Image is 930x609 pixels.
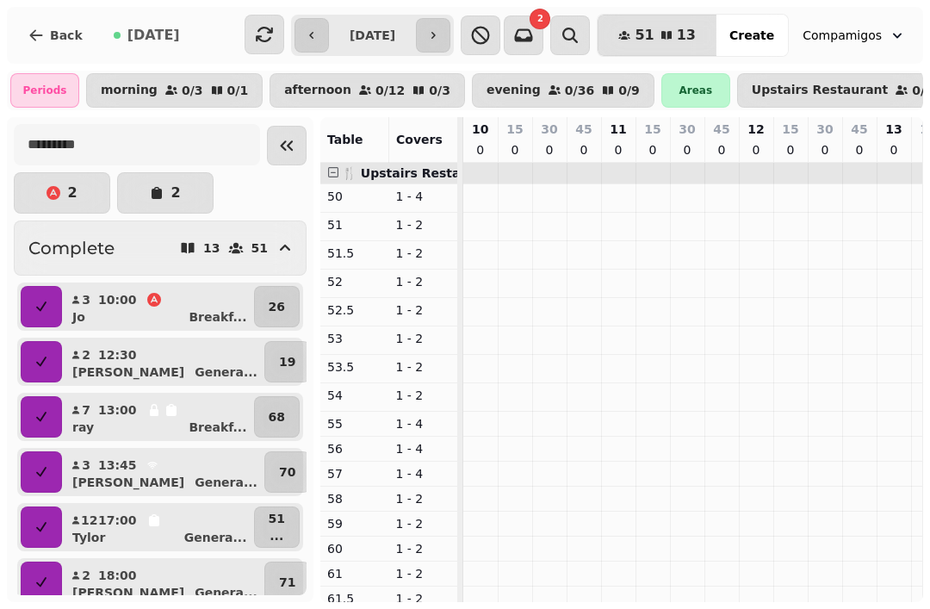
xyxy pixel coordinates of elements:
p: 0 [680,141,694,158]
p: 12 [747,121,764,138]
button: 70 [264,451,310,493]
p: 30 [816,121,833,138]
button: Compamigos [792,20,916,51]
p: 54 [327,387,382,404]
p: 0 [887,141,901,158]
p: 1 - 2 [396,540,451,557]
p: 13:45 [98,457,137,474]
p: 10:00 [98,291,137,308]
button: 71 [264,562,310,603]
p: 68 [269,408,285,426]
p: 19 [279,353,295,370]
span: Create [729,29,774,41]
p: 13:00 [98,401,137,419]
span: 2 [537,15,543,23]
p: 0 / 1 [227,84,249,96]
p: 30 [541,121,557,138]
button: 713:00rayBreakf... [65,396,251,438]
p: 1 - 2 [396,387,451,404]
p: 1 - 4 [396,188,451,205]
p: 45 [851,121,867,138]
button: Create [716,15,788,56]
p: 1 - 2 [396,245,451,262]
button: 5113 [598,15,716,56]
span: 🍴 Upstairs Restaurant [342,166,497,180]
p: 13 [203,242,220,254]
p: 0 / 36 [565,84,594,96]
p: 26 [269,298,285,315]
p: 10 [472,121,488,138]
p: 15 [644,121,660,138]
span: Covers [396,133,443,146]
p: 0 [611,141,625,158]
button: 313:45[PERSON_NAME]Genera... [65,451,261,493]
button: 2 [117,172,214,214]
p: 15 [506,121,523,138]
p: 2 [67,186,77,200]
button: 26 [254,286,300,327]
h2: Complete [28,236,115,260]
div: Periods [10,73,79,108]
p: 58 [327,490,382,507]
button: [DATE] [100,15,194,56]
p: 0 / 9 [618,84,640,96]
p: Genera ... [195,364,257,381]
p: 57 [327,465,382,482]
p: 0 [818,141,832,158]
p: Upstairs Restaurant [752,84,889,97]
p: 30 [679,121,695,138]
p: 1 - 2 [396,301,451,319]
button: Complete1351 [14,221,307,276]
p: [PERSON_NAME] [72,474,184,491]
button: 68 [254,396,300,438]
p: ... [269,527,285,544]
p: Breakf ... [189,308,246,326]
p: 12 [81,512,91,529]
p: 12:30 [98,346,137,364]
p: 0 / 3 [182,84,203,96]
p: 51.5 [327,245,382,262]
p: 53.5 [327,358,382,376]
div: Areas [661,73,730,108]
p: morning [101,84,158,97]
p: 50 [327,188,382,205]
p: 1 - 4 [396,440,451,457]
p: 45 [713,121,729,138]
span: [DATE] [127,28,180,42]
p: 51 [251,242,268,254]
p: 56 [327,440,382,457]
p: 61 [327,565,382,582]
p: Genera ... [195,584,257,601]
p: 70 [279,463,295,481]
p: 1 - 2 [396,565,451,582]
p: [PERSON_NAME] [72,584,184,601]
button: 218:00[PERSON_NAME]Genera... [65,562,261,603]
span: Table [327,133,363,146]
p: 0 [852,141,866,158]
p: 51 [269,510,285,527]
p: 1 - 2 [396,358,451,376]
p: 59 [327,515,382,532]
p: 0 [542,141,556,158]
p: 60 [327,540,382,557]
p: 0 [508,141,522,158]
p: 1 - 4 [396,465,451,482]
button: Back [14,15,96,56]
span: 51 [635,28,654,42]
p: ray [72,419,94,436]
button: 212:30[PERSON_NAME]Genera... [65,341,261,382]
p: 13 [885,121,902,138]
p: 1 - 2 [396,330,451,347]
button: evening0/360/9 [472,73,654,108]
p: 17:00 [98,512,137,529]
p: 2 [81,567,91,584]
p: 11 [610,121,626,138]
p: 3 [81,291,91,308]
p: 0 [715,141,728,158]
p: 1 - 2 [396,590,451,607]
p: 1 - 2 [396,515,451,532]
p: 1 - 2 [396,216,451,233]
p: Genera ... [184,529,247,546]
p: evening [487,84,541,97]
p: Tylor [72,529,105,546]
